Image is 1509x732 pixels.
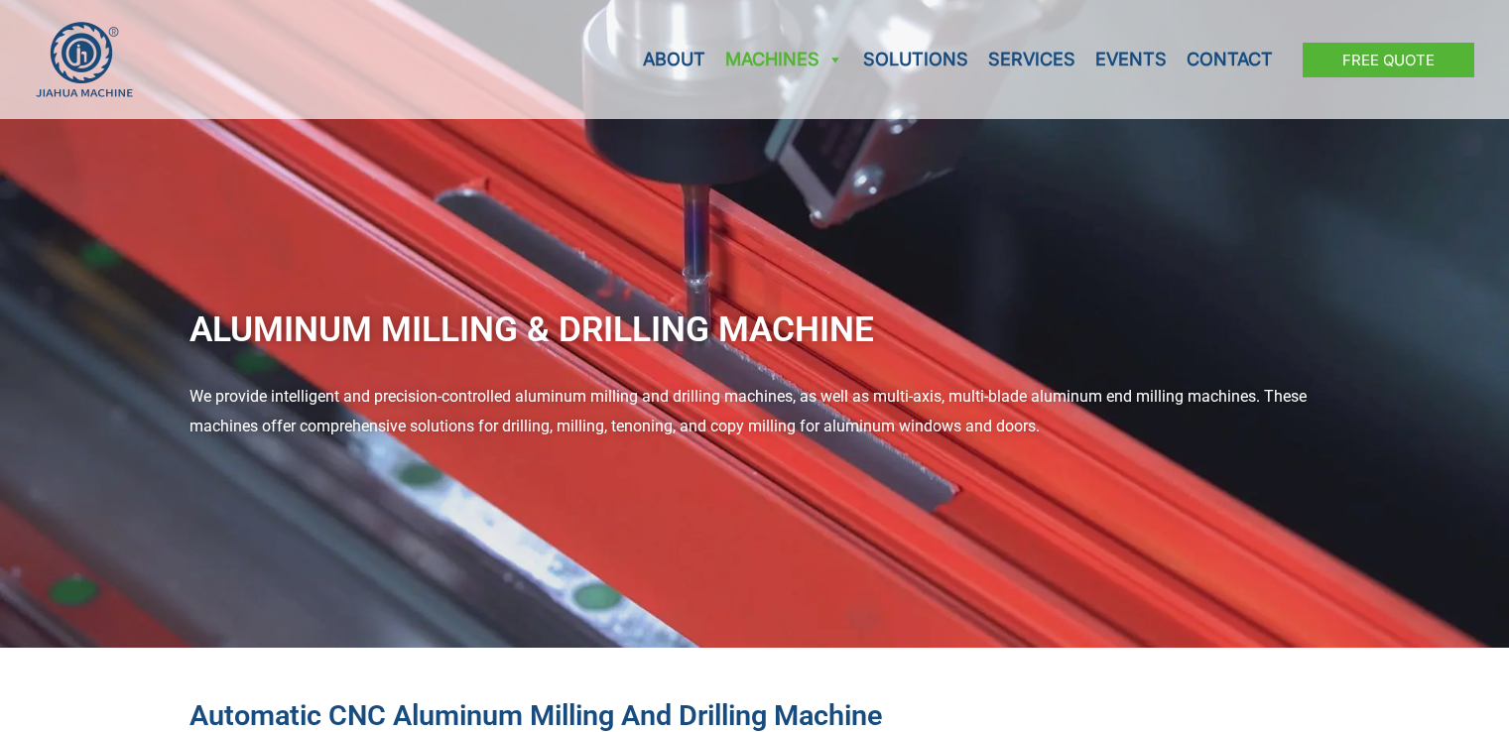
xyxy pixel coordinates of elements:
[1303,43,1474,77] a: Free Quote
[189,382,1320,440] p: We provide intelligent and precision-controlled aluminum milling and drilling machines, as well a...
[189,298,1320,362] h1: Aluminum Milling & Drilling Machine
[35,21,134,98] img: JH Aluminium Window & Door Processing Machines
